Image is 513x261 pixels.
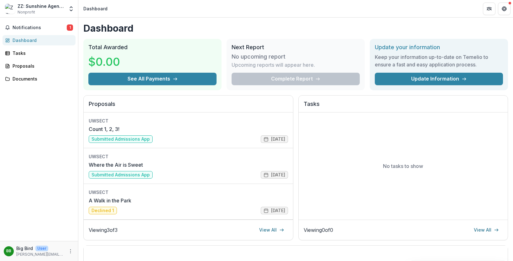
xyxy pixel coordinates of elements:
h3: Keep your information up-to-date on Temelio to ensure a fast and easy application process. [375,53,503,68]
a: Dashboard [3,35,76,45]
div: Dashboard [13,37,71,44]
button: Get Help [498,3,510,15]
a: Count 1, 2, 3! [89,125,119,133]
button: Partners [483,3,495,15]
div: ZZ: Sunshine Agency of Southeastern [US_STATE] [18,3,64,9]
p: Viewing 3 of 3 [89,226,118,234]
a: A Walk in the Park [89,197,131,204]
a: Where the Air is Sweet [89,161,143,169]
p: User [35,246,48,251]
h2: Proposals [89,101,288,112]
img: ZZ: Sunshine Agency of Southeastern Connecticut [5,4,15,14]
p: Upcoming reports will appear here. [232,61,315,69]
h3: $0.00 [88,53,135,70]
button: More [67,248,74,255]
p: No tasks to show [383,162,423,170]
h2: Next Report [232,44,360,51]
a: View All [470,225,503,235]
nav: breadcrumb [81,4,110,13]
div: Big Bird [6,249,11,253]
a: Documents [3,74,76,84]
h2: Total Awarded [88,44,217,51]
div: Dashboard [83,5,107,12]
h2: Tasks [304,101,503,112]
h2: Update your information [375,44,503,51]
a: Tasks [3,48,76,58]
div: Tasks [13,50,71,56]
span: Nonprofit [18,9,35,15]
p: [PERSON_NAME][EMAIL_ADDRESS][PERSON_NAME][DOMAIN_NAME] [16,252,64,257]
button: See All Payments [88,73,217,85]
h3: No upcoming report [232,53,285,60]
p: Viewing 0 of 0 [304,226,333,234]
a: Update Information [375,73,503,85]
button: Notifications1 [3,23,76,33]
a: View All [255,225,288,235]
span: Notifications [13,25,67,30]
a: Proposals [3,61,76,71]
div: Proposals [13,63,71,69]
p: Big Bird [16,245,33,252]
div: Documents [13,76,71,82]
h1: Dashboard [83,23,508,34]
span: 1 [67,24,73,31]
button: Open entity switcher [67,3,76,15]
